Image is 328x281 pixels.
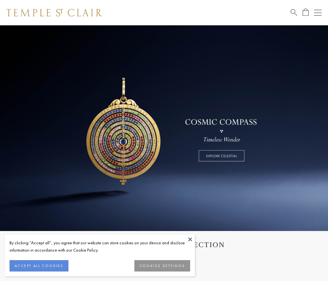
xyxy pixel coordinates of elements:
button: Open navigation [314,9,322,16]
button: COOKIES SETTINGS [134,260,190,272]
div: By clicking “Accept all”, you agree that our website can store cookies on your device and disclos... [10,239,190,254]
a: Search [291,9,297,16]
button: ACCEPT ALL COOKIES [10,260,68,272]
a: Open Shopping Bag [303,9,309,16]
img: Temple St. Clair [6,9,102,16]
